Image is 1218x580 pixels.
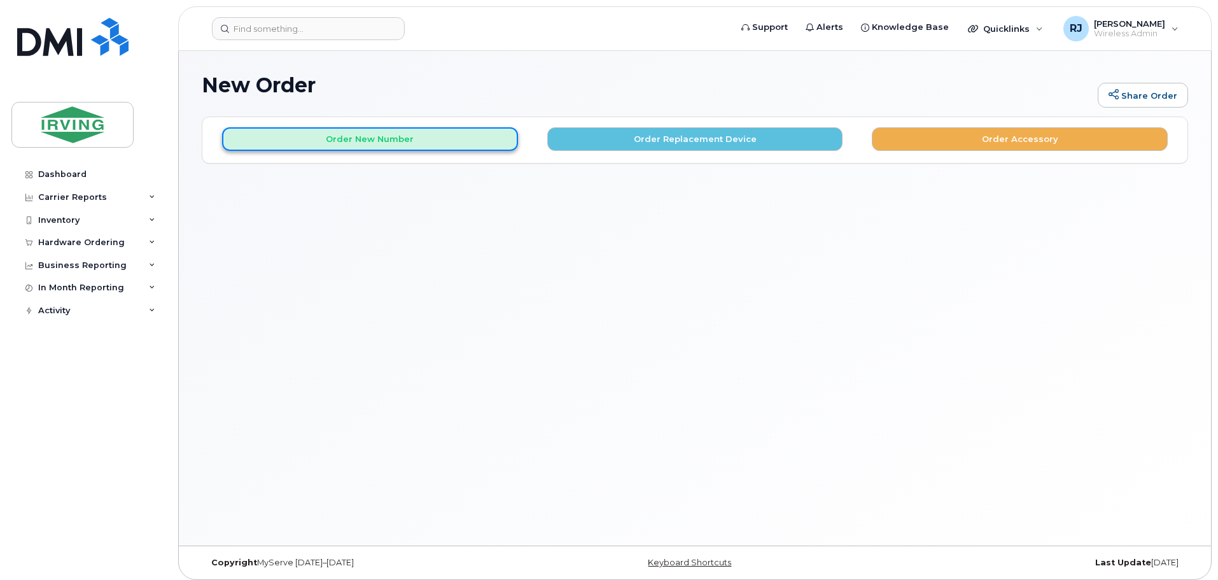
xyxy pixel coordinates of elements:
[1098,83,1188,108] a: Share Order
[222,127,518,151] button: Order New Number
[202,74,1091,96] h1: New Order
[648,558,731,567] a: Keyboard Shortcuts
[202,558,531,568] div: MyServe [DATE]–[DATE]
[547,127,843,151] button: Order Replacement Device
[859,558,1188,568] div: [DATE]
[1095,558,1151,567] strong: Last Update
[872,127,1168,151] button: Order Accessory
[211,558,257,567] strong: Copyright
